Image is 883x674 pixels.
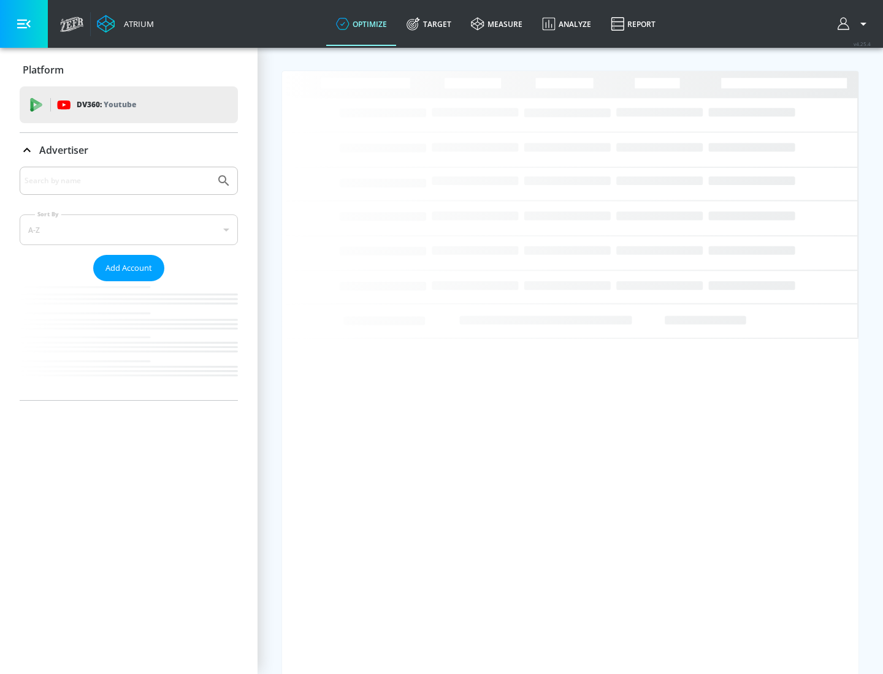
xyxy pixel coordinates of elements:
a: Atrium [97,15,154,33]
div: Atrium [119,18,154,29]
span: v 4.25.4 [854,40,871,47]
label: Sort By [35,210,61,218]
p: DV360: [77,98,136,112]
input: Search by name [25,173,210,189]
a: optimize [326,2,397,46]
div: Advertiser [20,167,238,400]
div: A-Z [20,214,238,245]
span: Add Account [105,261,152,275]
a: Analyze [532,2,601,46]
div: Platform [20,53,238,87]
a: measure [461,2,532,46]
p: Platform [23,63,64,77]
nav: list of Advertiser [20,281,238,400]
a: Report [601,2,665,46]
div: Advertiser [20,133,238,167]
p: Advertiser [39,143,88,157]
button: Add Account [93,255,164,281]
div: DV360: Youtube [20,86,238,123]
p: Youtube [104,98,136,111]
a: Target [397,2,461,46]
